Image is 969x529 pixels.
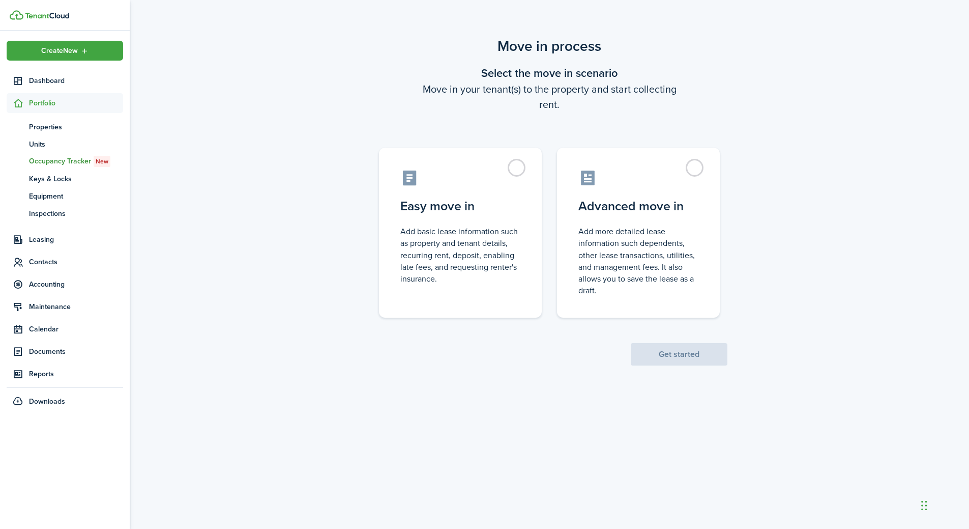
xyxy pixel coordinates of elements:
span: Units [29,139,123,150]
span: Occupancy Tracker [29,156,123,167]
scenario-title: Move in process [371,36,727,57]
span: Downloads [29,396,65,407]
button: Open menu [7,41,123,61]
a: Dashboard [7,71,123,91]
control-radio-card-title: Easy move in [400,197,520,215]
control-radio-card-description: Add basic lease information such as property and tenant details, recurring rent, deposit, enablin... [400,226,520,285]
a: Units [7,135,123,153]
span: Leasing [29,234,123,245]
wizard-step-header-title: Select the move in scenario [371,65,727,81]
a: Reports [7,364,123,384]
span: Equipment [29,191,123,202]
iframe: Chat Widget [918,480,969,529]
span: Create New [41,47,78,54]
span: Maintenance [29,301,123,312]
span: Reports [29,369,123,379]
span: Dashboard [29,75,123,86]
control-radio-card-title: Advanced move in [578,197,698,215]
span: Properties [29,122,123,132]
span: Contacts [29,257,123,267]
a: Occupancy TrackerNew [7,153,123,170]
span: Accounting [29,279,123,290]
a: Properties [7,118,123,135]
span: Documents [29,346,123,357]
img: TenantCloud [25,13,69,19]
img: TenantCloud [10,10,23,20]
span: Portfolio [29,98,123,108]
a: Equipment [7,187,123,205]
a: Inspections [7,205,123,222]
a: Keys & Locks [7,170,123,187]
span: Inspections [29,208,123,219]
control-radio-card-description: Add more detailed lease information such dependents, other lease transactions, utilities, and man... [578,226,698,296]
span: New [96,157,108,166]
wizard-step-header-description: Move in your tenant(s) to the property and start collecting rent. [371,81,727,112]
span: Calendar [29,324,123,335]
div: Drag [921,490,927,521]
span: Keys & Locks [29,174,123,184]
